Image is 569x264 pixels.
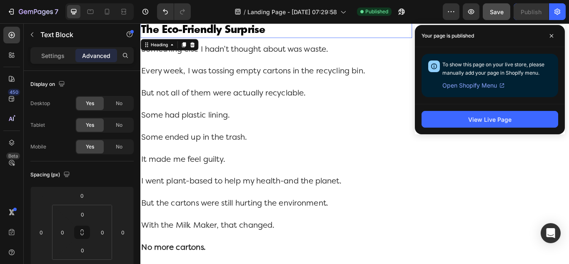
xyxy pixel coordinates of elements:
[30,169,72,181] div: Spacing (px)
[521,8,542,16] div: Publish
[30,100,50,107] div: Desktop
[468,115,512,124] div: View Live Page
[35,226,47,239] input: 0
[422,32,474,40] p: Your page is published
[442,61,544,76] span: To show this page on your live store, please manually add your page in Shopify menu.
[1,230,316,256] p: With the Milk Maker, that changed.
[116,100,122,107] span: No
[247,8,337,16] span: Landing Page - [DATE] 07:29:58
[6,153,20,159] div: Beta
[422,111,558,128] button: View Live Page
[74,189,90,202] input: 0
[96,226,109,239] input: 0px
[541,223,561,243] div: Open Intercom Messenger
[41,51,65,60] p: Settings
[56,226,69,239] input: 0px
[86,100,94,107] span: Yes
[116,121,122,129] span: No
[30,143,46,151] div: Mobile
[55,7,58,17] p: 7
[30,79,67,90] div: Display on
[82,51,110,60] p: Advanced
[490,8,504,15] span: Save
[157,3,191,20] div: Undo/Redo
[442,80,497,91] span: Open Shopify Menu
[86,143,94,151] span: Yes
[140,23,569,264] iframe: Design area
[365,8,388,15] span: Published
[3,3,62,20] button: 7
[514,3,549,20] button: Publish
[116,143,122,151] span: No
[483,3,510,20] button: Save
[8,89,20,96] div: 450
[244,8,246,16] span: /
[117,226,129,239] input: 0
[86,121,94,129] span: Yes
[74,244,91,256] input: 0px
[74,208,91,221] input: 0px
[40,30,111,40] p: Text Block
[30,121,45,129] div: Tablet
